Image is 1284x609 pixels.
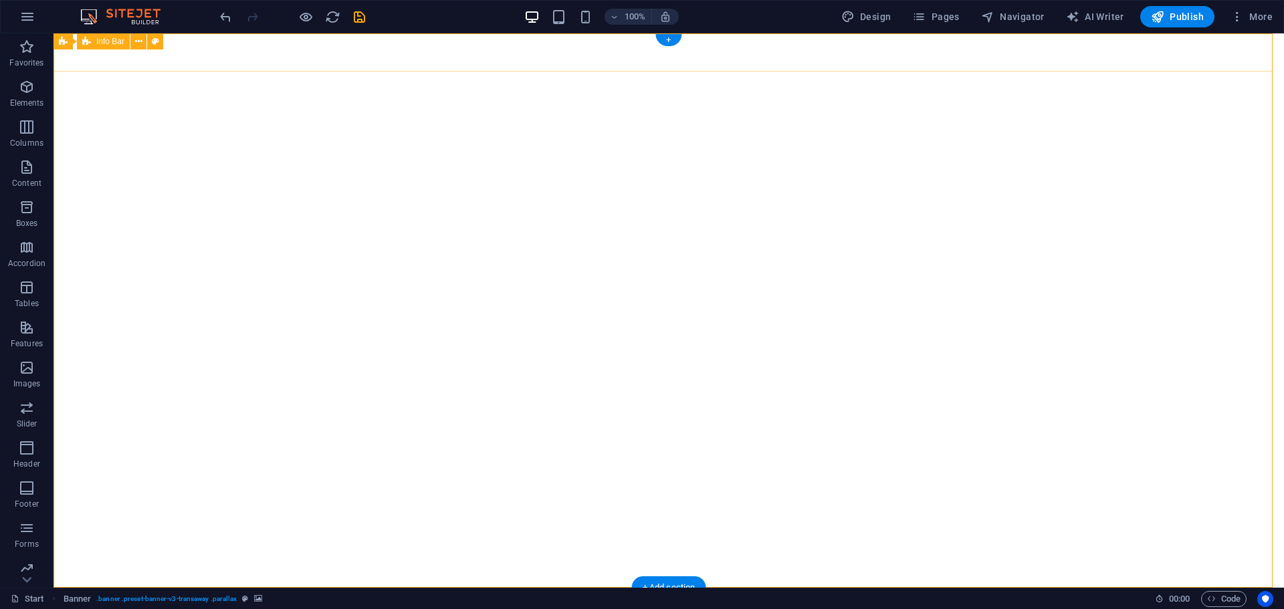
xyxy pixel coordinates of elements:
[217,9,233,25] button: undo
[1140,6,1214,27] button: Publish
[1151,10,1204,23] span: Publish
[64,591,262,607] nav: breadcrumb
[17,418,37,429] p: Slider
[1155,591,1190,607] h6: Session time
[1201,591,1247,607] button: Code
[96,591,237,607] span: . banner .preset-banner-v3-transaway .parallax
[351,9,367,25] button: save
[10,98,44,108] p: Elements
[976,6,1050,27] button: Navigator
[15,539,39,550] p: Forms
[1061,6,1130,27] button: AI Writer
[77,9,177,25] img: Editor Logo
[1225,6,1278,27] button: More
[912,10,959,23] span: Pages
[16,218,38,229] p: Boxes
[254,595,262,602] i: This element contains a background
[841,10,891,23] span: Design
[13,459,40,469] p: Header
[15,298,39,309] p: Tables
[10,138,43,148] p: Columns
[13,378,41,389] p: Images
[632,576,706,599] div: + Add section
[907,6,964,27] button: Pages
[1178,594,1180,604] span: :
[242,595,248,602] i: This element is a customizable preset
[1207,591,1241,607] span: Code
[836,6,897,27] div: Design (Ctrl+Alt+Y)
[9,57,43,68] p: Favorites
[96,37,124,45] span: Info Bar
[11,338,43,349] p: Features
[605,9,652,25] button: 100%
[12,178,41,189] p: Content
[625,9,646,25] h6: 100%
[352,9,367,25] i: Save (Ctrl+S)
[981,10,1045,23] span: Navigator
[64,591,92,607] span: Click to select. Double-click to edit
[1169,591,1190,607] span: 00 00
[659,11,671,23] i: On resize automatically adjust zoom level to fit chosen device.
[655,34,681,46] div: +
[218,9,233,25] i: Undo: Change slider images (Ctrl+Z)
[1066,10,1124,23] span: AI Writer
[836,6,897,27] button: Design
[325,9,340,25] i: Reload page
[15,499,39,509] p: Footer
[11,591,44,607] a: Click to cancel selection. Double-click to open Pages
[1230,10,1273,23] span: More
[8,258,45,269] p: Accordion
[324,9,340,25] button: reload
[1257,591,1273,607] button: Usercentrics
